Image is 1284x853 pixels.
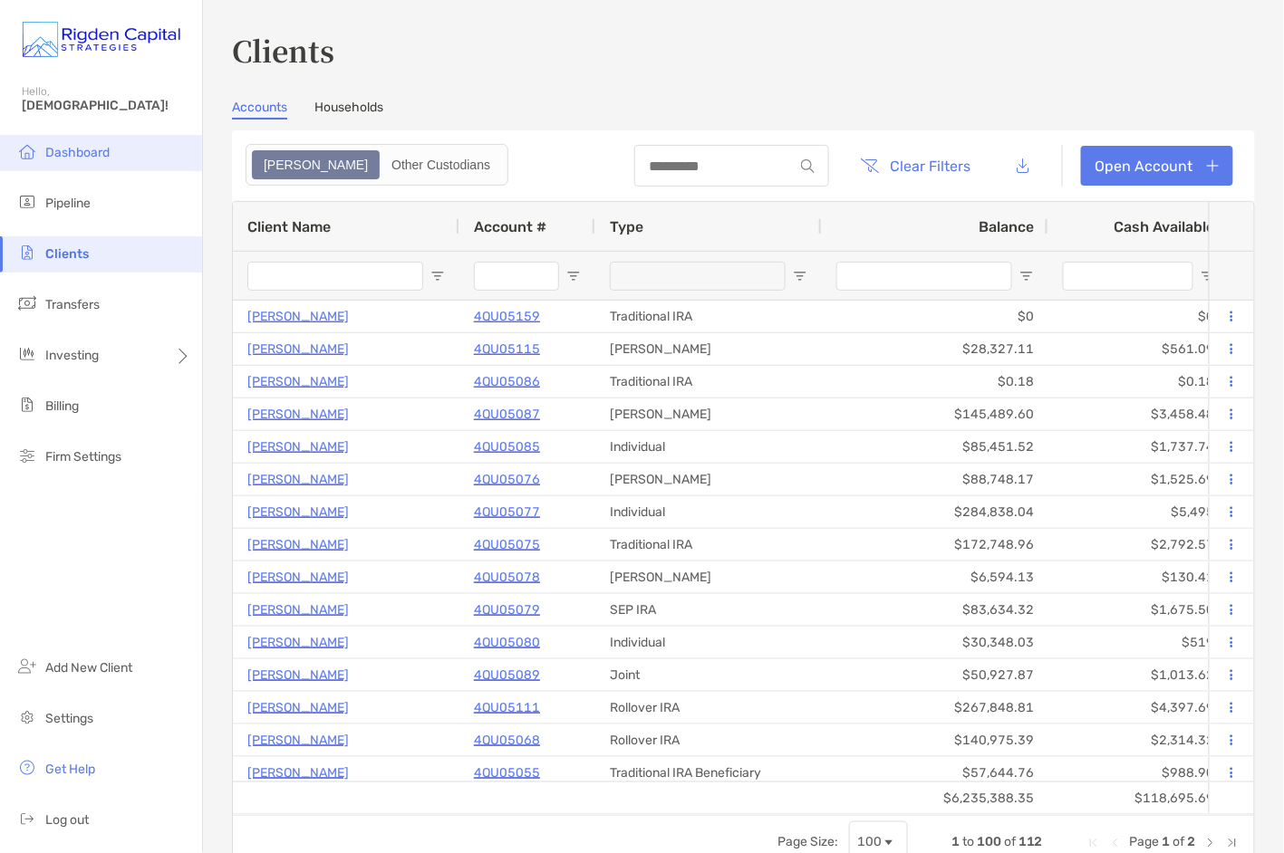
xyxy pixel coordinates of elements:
[822,366,1048,398] div: $0.18
[1048,431,1230,463] div: $1,737.74
[474,729,540,752] a: 4QU05068
[822,659,1048,691] div: $50,927.87
[474,338,540,360] a: 4QU05115
[1173,835,1185,850] span: of
[474,218,546,235] span: Account #
[247,599,349,621] a: [PERSON_NAME]
[595,529,822,561] div: Traditional IRA
[1203,836,1218,850] div: Next Page
[474,436,540,458] a: 4QU05085
[45,449,121,465] span: Firm Settings
[1048,496,1230,528] div: $5,495
[822,561,1048,593] div: $6,594.13
[16,706,38,728] img: settings icon
[247,436,349,458] a: [PERSON_NAME]
[16,292,38,314] img: transfers icon
[474,566,540,589] a: 4QU05078
[247,305,349,328] p: [PERSON_NAME]
[822,301,1048,332] div: $0
[822,333,1048,365] div: $28,327.11
[822,496,1048,528] div: $284,838.04
[247,631,349,654] a: [PERSON_NAME]
[45,398,79,414] span: Billing
[247,533,349,556] a: [PERSON_NAME]
[22,98,191,113] span: [DEMOGRAPHIC_DATA]!
[822,431,1048,463] div: $85,451.52
[247,664,349,686] a: [PERSON_NAME]
[474,762,540,784] p: 4QU05055
[822,529,1048,561] div: $172,748.96
[474,305,540,328] p: 4QU05159
[474,403,540,426] a: 4QU05087
[1188,835,1196,850] span: 2
[247,762,349,784] a: [PERSON_NAME]
[474,468,540,491] p: 4QU05076
[857,835,882,850] div: 100
[232,29,1255,71] h3: Clients
[474,599,540,621] p: 4QU05079
[595,692,822,724] div: Rollover IRA
[595,757,822,789] div: Traditional IRA Beneficiary
[474,631,540,654] a: 4QU05080
[474,664,540,686] a: 4QU05089
[474,533,540,556] p: 4QU05075
[793,269,807,283] button: Open Filter Menu
[1048,333,1230,365] div: $561.09
[16,343,38,365] img: investing icon
[247,729,349,752] a: [PERSON_NAME]
[777,835,838,850] div: Page Size:
[1048,724,1230,756] div: $2,314.32
[822,724,1048,756] div: $140,975.39
[822,594,1048,626] div: $83,634.32
[595,464,822,495] div: [PERSON_NAME]
[595,627,822,658] div: Individual
[246,144,508,186] div: segmented control
[822,398,1048,430] div: $145,489.60
[314,100,383,120] a: Households
[247,403,349,426] a: [PERSON_NAME]
[247,262,423,291] input: Client Name Filter Input
[247,468,349,491] a: [PERSON_NAME]
[1048,561,1230,593] div: $130.41
[1201,269,1215,283] button: Open Filter Menu
[1163,835,1171,850] span: 1
[822,757,1048,789] div: $57,644.76
[16,191,38,213] img: pipeline icon
[247,696,349,719] a: [PERSON_NAME]
[474,501,540,523] a: 4QU05077
[16,808,38,829] img: logout icon
[45,348,99,363] span: Investing
[962,835,974,850] span: to
[22,7,180,72] img: Zoe Logo
[45,246,89,262] span: Clients
[45,812,89,828] span: Log out
[247,218,331,235] span: Client Name
[610,218,643,235] span: Type
[45,297,100,312] span: Transfers
[474,696,540,719] a: 4QU05111
[247,566,349,589] a: [PERSON_NAME]
[247,338,349,360] a: [PERSON_NAME]
[247,501,349,523] a: [PERSON_NAME]
[1048,529,1230,561] div: $2,792.57
[979,218,1034,235] span: Balance
[1019,269,1034,283] button: Open Filter Menu
[1048,692,1230,724] div: $4,397.69
[254,152,378,177] div: Zoe
[822,627,1048,658] div: $30,348.03
[595,398,822,430] div: [PERSON_NAME]
[595,724,822,756] div: Rollover IRA
[595,301,822,332] div: Traditional IRA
